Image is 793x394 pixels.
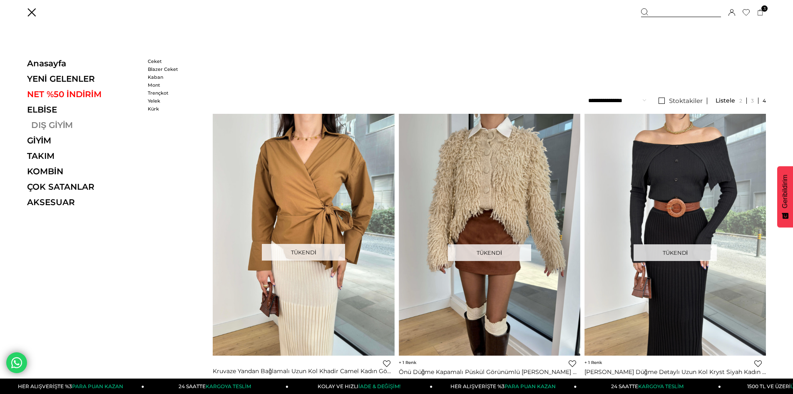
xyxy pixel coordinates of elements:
a: 24 SAATTEKARGOYA TESLİM [577,379,721,394]
a: Ceket [148,58,196,64]
a: Kaban [148,74,196,80]
span: KARGOYA TESLİM [638,383,683,389]
a: HER ALIŞVERİŞTE %3PARA PUAN KAZAN [433,379,577,394]
a: Mont [148,82,196,88]
span: İADE & DEĞİŞİM! [358,383,400,389]
a: YENİ GELENLER [27,74,142,84]
a: Kruvaze Yandan Bağlamalı Uzun Kol Khadir Camel Kadın Gömlek 25K151 [213,367,394,375]
span: PARA PUAN KAZAN [72,383,123,389]
a: Trençkot [148,90,196,96]
a: Yelek [148,98,196,104]
span: ₺435,00 [244,378,273,386]
a: TAKIM [27,151,142,161]
a: NET %50 İNDİRİM [27,89,142,99]
a: 24 SAATTEKARGOYA TESLİM [144,379,288,394]
span: KARGOYA TESLİM [206,383,251,389]
a: DIŞ GİYİM [27,120,142,130]
a: AKSESUAR [27,197,142,207]
span: ₺869,99 [213,378,240,386]
span: Geribildirim [781,175,789,208]
a: Favorilere Ekle [754,360,762,367]
a: 3 [757,10,763,16]
a: KOLAY VE HIZLIİADE & DEĞİŞİM! [288,379,433,394]
a: ÇOK SATANLAR [27,182,142,192]
a: Önü Düğme Kapamalı Püskül Görünümlü [PERSON_NAME] Kadın Örme Hırka 25K164 [399,368,580,376]
span: 3 [761,5,768,12]
img: Madonna Yaka Düğme Detaylı Uzun Kol Kryst Siyah Kadın Triko Bluz 25K132 [584,113,766,356]
span: 1 [399,360,416,365]
a: Anasayfa [27,58,142,68]
a: Kürk [148,106,196,112]
span: PARA PUAN KAZAN [505,383,556,389]
a: Favorilere Ekle [569,360,576,367]
a: GİYİM [27,136,142,146]
span: 1 [584,360,602,365]
span: Stoktakiler [669,97,703,105]
a: Blazer Ceket [148,66,196,72]
a: Stoktakiler [654,98,707,104]
a: ELBİSE [27,105,142,115]
img: Kruvaze Yandan Bağlamalı Uzun Kol Khadir Camel Kadın Gömlek 25K151 [213,113,394,356]
a: Favorilere Ekle [383,360,390,367]
a: KOMBİN [27,166,142,176]
button: Geribildirim - Show survey [777,166,793,228]
img: Önü Düğme Kapamalı Püskül Görünümlü Alja Taş Kadın Örme Hırka 25K164 [399,113,580,356]
a: [PERSON_NAME] Düğme Detaylı Uzun Kol Kryst Siyah Kadın Triko Bluz 25K132 [584,368,766,376]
